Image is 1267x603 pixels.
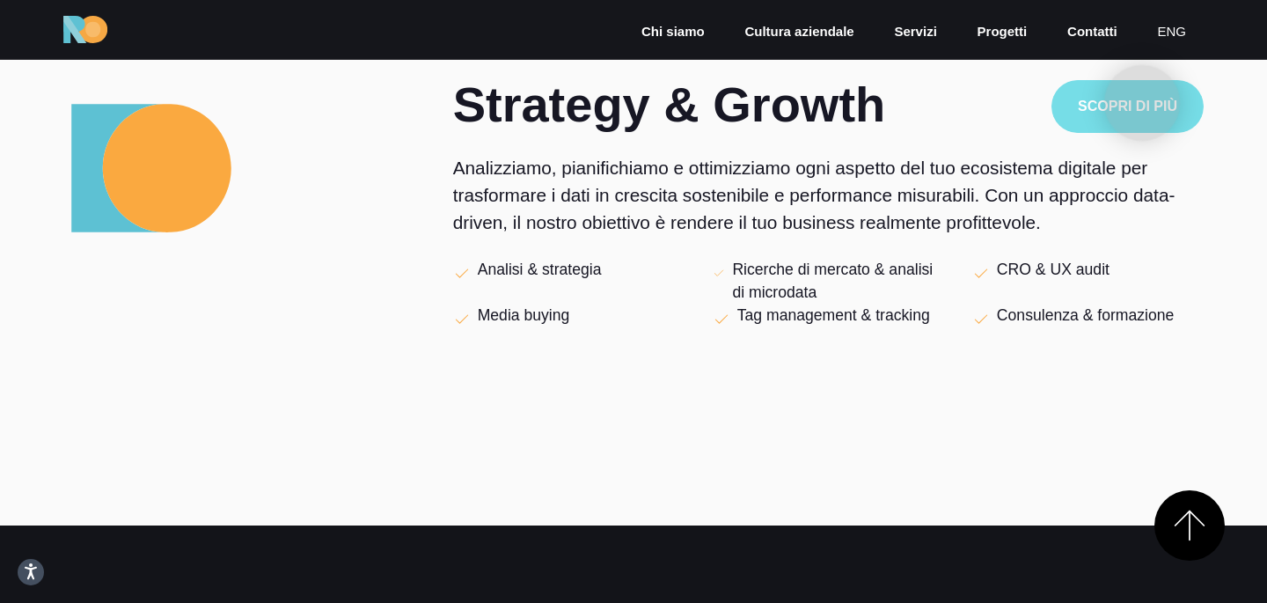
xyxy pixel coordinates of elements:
[743,22,855,42] a: Cultura aziendale
[732,258,943,305] p: Ricerche di mercato & analisi di microdata
[478,304,570,328] p: Media buying
[997,258,1110,283] p: CRO & UX audit
[478,258,602,283] p: Analisi & strategia
[997,304,1174,328] p: Consulenza & formazione
[1155,22,1188,42] a: eng
[1051,80,1204,133] button: Scopri di più
[63,16,107,44] img: Ride On Agency
[453,80,944,129] h2: Strategy & Growth
[976,22,1029,42] a: Progetti
[892,22,938,42] a: Servizi
[1044,94,1204,114] a: Scopri di più
[737,304,930,328] p: Tag management & tracking
[1066,22,1119,42] a: Contatti
[640,22,707,42] a: Chi siamo
[453,154,1204,237] p: Analizziamo, pianifichiamo e ottimizziamo ogni aspetto del tuo ecosistema digitale per trasformar...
